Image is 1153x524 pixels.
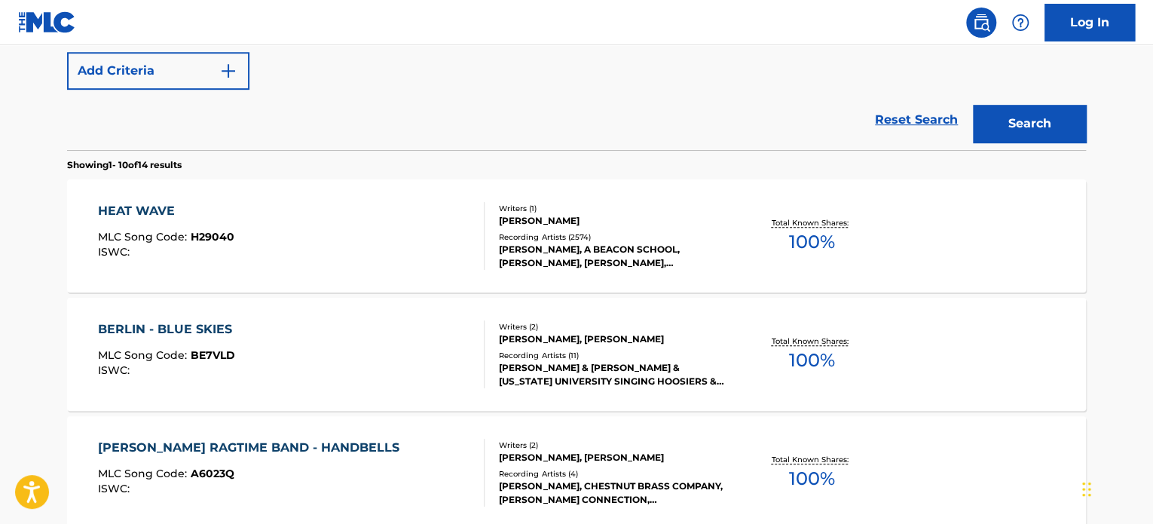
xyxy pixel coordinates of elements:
[98,320,240,339] div: BERLIN - BLUE SKIES
[771,217,852,228] p: Total Known Shares:
[1005,8,1035,38] div: Help
[499,231,726,243] div: Recording Artists ( 2574 )
[67,179,1086,293] a: HEAT WAVEMLC Song Code:H29040ISWC:Writers (1)[PERSON_NAME]Recording Artists (2574)[PERSON_NAME], ...
[499,468,726,480] div: Recording Artists ( 4 )
[98,230,191,244] span: MLC Song Code :
[98,467,191,480] span: MLC Song Code :
[98,439,407,457] div: [PERSON_NAME] RAGTIME BAND - HANDBELLS
[191,467,234,480] span: A6023Q
[788,465,834,492] span: 100 %
[1082,467,1091,512] div: Drag
[98,348,191,362] span: MLC Song Code :
[499,480,726,507] div: [PERSON_NAME], CHESTNUT BRASS COMPANY, [PERSON_NAME] CONNECTION, [PERSON_NAME]
[499,361,726,388] div: [PERSON_NAME] & [PERSON_NAME] & [US_STATE] UNIVERSITY SINGING HOOSIERS & [PERSON_NAME], [PERSON_N...
[499,214,726,228] div: [PERSON_NAME]
[191,348,235,362] span: BE7VLD
[191,230,234,244] span: H29040
[18,11,76,33] img: MLC Logo
[499,451,726,464] div: [PERSON_NAME], [PERSON_NAME]
[966,8,996,38] a: Public Search
[972,14,990,32] img: search
[788,228,834,256] span: 100 %
[67,52,249,90] button: Add Criteria
[788,347,834,374] span: 100 %
[1078,452,1153,524] iframe: Chat Widget
[973,105,1086,142] button: Search
[1011,14,1029,32] img: help
[98,202,234,220] div: HEAT WAVE
[499,332,726,346] div: [PERSON_NAME], [PERSON_NAME]
[98,245,133,259] span: ISWC :
[98,482,133,495] span: ISWC :
[98,363,133,377] span: ISWC :
[499,440,726,451] div: Writers ( 2 )
[771,336,852,347] p: Total Known Shares:
[499,203,726,214] div: Writers ( 1 )
[771,454,852,465] p: Total Known Shares:
[867,103,965,136] a: Reset Search
[1044,4,1135,41] a: Log In
[67,298,1086,411] a: BERLIN - BLUE SKIESMLC Song Code:BE7VLDISWC:Writers (2)[PERSON_NAME], [PERSON_NAME]Recording Arti...
[67,158,182,172] p: Showing 1 - 10 of 14 results
[499,243,726,270] div: [PERSON_NAME], A BEACON SCHOOL, [PERSON_NAME], [PERSON_NAME], [PERSON_NAME], [PERSON_NAME]
[499,321,726,332] div: Writers ( 2 )
[219,62,237,80] img: 9d2ae6d4665cec9f34b9.svg
[499,350,726,361] div: Recording Artists ( 11 )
